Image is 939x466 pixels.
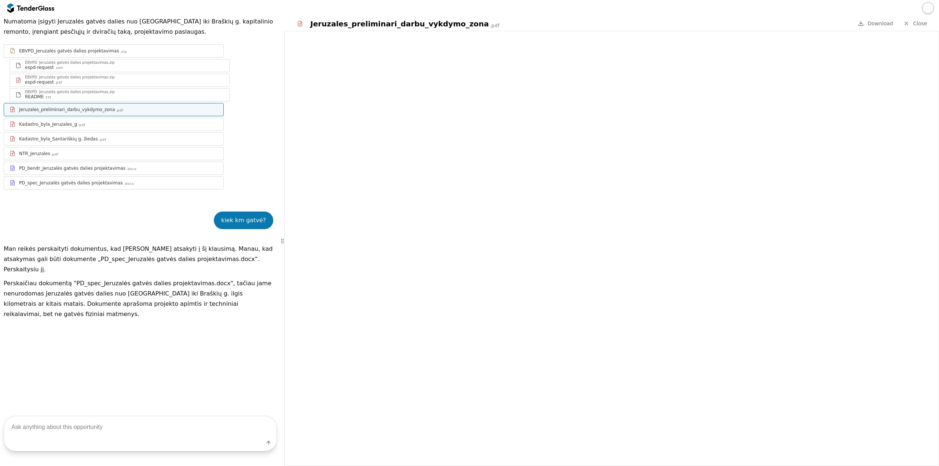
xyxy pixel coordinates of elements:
[19,48,119,54] div: EBVPD_Jeruzalės gatvės dalies projektavimas
[19,136,98,142] div: Kadastro_byla_Santariškių g. žiedas
[124,181,134,186] div: .docx
[4,162,224,175] a: PD_bendr_Jeruzalės gatvės dalies projektavimas.docx
[4,118,224,131] a: Kadastro_byla_Jeruzales_g.pdf
[856,19,895,28] a: Download
[4,44,224,58] a: EBVPD_Jeruzalės gatvės dalies projektavimas.zip
[25,94,44,100] div: README
[10,59,230,72] a: EBVPD_Jeruzalės gatvės dalies projektavimas.zipespd-request.xml
[55,80,62,85] div: .pdf
[55,66,63,70] div: .xml
[867,21,893,26] span: Download
[19,121,77,127] div: Kadastro_byla_Jeruzales_g
[44,95,51,100] div: .txt
[116,108,123,113] div: .pdf
[10,74,230,87] a: EBVPD_Jeruzalės gatvės dalies projektavimas.zipespd-request.pdf
[25,76,115,79] div: EBVPD_Jeruzalės gatvės dalies projektavimas.zip
[19,107,115,113] div: Jeruzales_preliminari_darbu_vykdymo_zona
[51,152,59,157] div: .pdf
[490,23,500,29] div: .pdf
[4,16,277,37] p: Numatoma įsigyti Jeruzalės gatvės dalies nuo [GEOGRAPHIC_DATA] iki Braškių g. kapitalinio remonto...
[19,165,125,171] div: PD_bendr_Jeruzalės gatvės dalies projektavimas
[120,49,127,54] div: .zip
[19,151,50,157] div: NTR_Jeruzales
[99,137,106,142] div: .pdf
[4,132,224,146] a: Kadastro_byla_Santariškių g. žiedas.pdf
[310,19,489,29] div: Jeruzales_preliminari_darbu_vykdymo_zona
[4,103,224,116] a: Jeruzales_preliminari_darbu_vykdymo_zona.pdf
[25,79,54,85] div: espd-request
[4,244,277,275] p: Man reikės perskaityti dokumentus, kad [PERSON_NAME] atsakyti į šį klausimą. Manau, kad atsakymas...
[4,278,277,319] p: Perskaičiau dokumentą "PD_spec_Jeruzalės gatvės dalies projektavimas.docx", tačiau jame nenurodom...
[913,21,927,26] span: Close
[25,65,54,70] div: espd-request
[78,123,85,128] div: .pdf
[25,90,115,94] div: EBVPD_Jeruzalės gatvės dalies projektavimas.zip
[10,88,230,102] a: EBVPD_Jeruzalės gatvės dalies projektavimas.zipREADME.txt
[25,61,115,65] div: EBVPD_Jeruzalės gatvės dalies projektavimas.zip
[221,215,266,225] div: kiek km gatvė?
[19,180,123,186] div: PD_spec_Jeruzalės gatvės dalies projektavimas
[4,176,224,190] a: PD_spec_Jeruzalės gatvės dalies projektavimas.docx
[4,147,224,160] a: NTR_Jeruzales.pdf
[899,19,932,28] a: Close
[126,167,137,172] div: .docx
